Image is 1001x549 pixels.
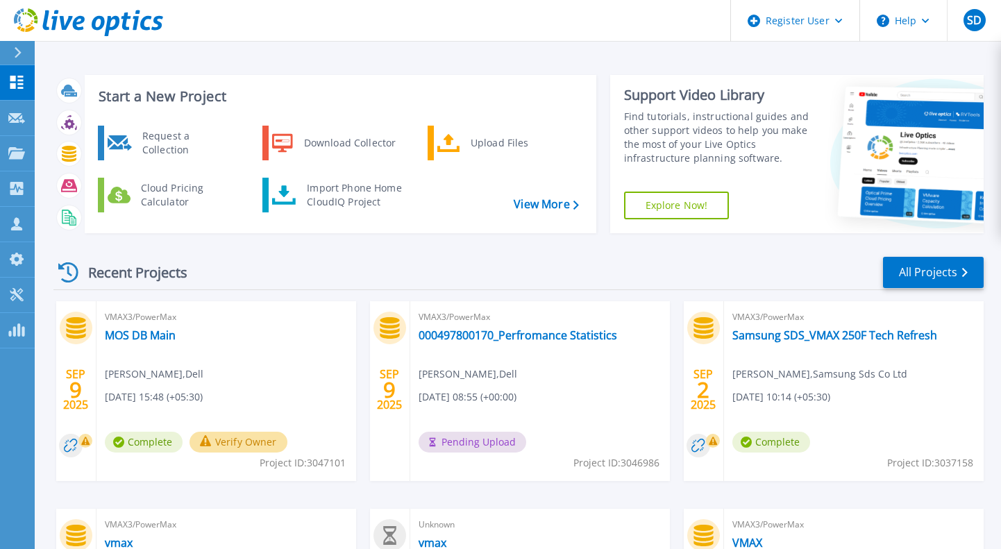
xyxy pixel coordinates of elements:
[135,129,237,157] div: Request a Collection
[624,86,811,104] div: Support Video Library
[732,432,810,453] span: Complete
[419,432,526,453] span: Pending Upload
[419,366,517,382] span: [PERSON_NAME] , Dell
[419,328,617,342] a: 000497800170_Perfromance Statistics
[376,364,403,415] div: SEP 2025
[967,15,982,26] span: SD
[514,198,578,211] a: View More
[69,384,82,396] span: 9
[887,455,973,471] span: Project ID: 3037158
[62,364,89,415] div: SEP 2025
[732,328,937,342] a: Samsung SDS_VMAX 250F Tech Refresh
[573,455,659,471] span: Project ID: 3046986
[690,364,716,415] div: SEP 2025
[105,366,203,382] span: [PERSON_NAME] , Dell
[383,384,396,396] span: 9
[105,328,176,342] a: MOS DB Main
[105,517,348,532] span: VMAX3/PowerMax
[697,384,709,396] span: 2
[262,126,405,160] a: Download Collector
[624,110,811,165] div: Find tutorials, instructional guides and other support videos to help you make the most of your L...
[105,432,183,453] span: Complete
[419,310,662,325] span: VMAX3/PowerMax
[428,126,570,160] a: Upload Files
[105,389,203,405] span: [DATE] 15:48 (+05:30)
[99,89,578,104] h3: Start a New Project
[419,517,662,532] span: Unknown
[105,310,348,325] span: VMAX3/PowerMax
[732,517,975,532] span: VMAX3/PowerMax
[260,455,346,471] span: Project ID: 3047101
[732,389,830,405] span: [DATE] 10:14 (+05:30)
[624,192,730,219] a: Explore Now!
[98,178,240,212] a: Cloud Pricing Calculator
[464,129,566,157] div: Upload Files
[98,126,240,160] a: Request a Collection
[134,181,237,209] div: Cloud Pricing Calculator
[732,310,975,325] span: VMAX3/PowerMax
[419,389,516,405] span: [DATE] 08:55 (+00:00)
[190,432,287,453] button: Verify Owner
[883,257,984,288] a: All Projects
[297,129,402,157] div: Download Collector
[300,181,408,209] div: Import Phone Home CloudIQ Project
[732,366,907,382] span: [PERSON_NAME] , Samsung Sds Co Ltd
[53,255,206,289] div: Recent Projects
